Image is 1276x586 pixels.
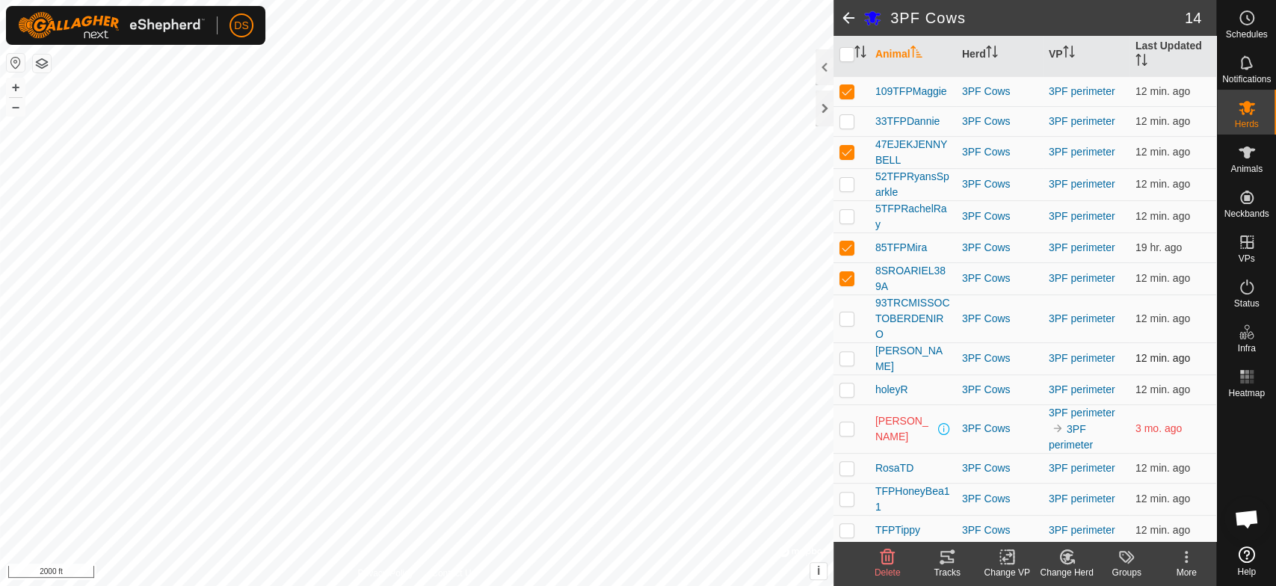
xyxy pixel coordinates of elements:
[357,567,413,580] a: Privacy Policy
[1049,524,1115,536] a: 3PF perimeter
[962,144,1037,160] div: 3PF Cows
[33,55,51,73] button: Map Layers
[1129,32,1216,77] th: Last Updated
[962,240,1037,256] div: 3PF Cows
[875,484,950,515] span: TFPHoneyBea11
[986,48,998,60] p-sorticon: Activate to sort
[1237,567,1256,576] span: Help
[1135,312,1190,324] span: Sep 22, 2025, 3:32 PM
[875,460,913,476] span: RosaTD
[810,563,827,579] button: i
[1224,496,1269,541] div: Open chat
[1037,566,1097,579] div: Change Herd
[875,169,950,200] span: 52TFPRyansSparkle
[890,9,1185,27] h2: 3PF Cows
[962,491,1037,507] div: 3PF Cows
[962,84,1037,99] div: 3PF Cows
[1049,241,1115,253] a: 3PF perimeter
[1049,407,1115,419] a: 3PF perimeter
[1049,146,1115,158] a: 3PF perimeter
[962,271,1037,286] div: 3PF Cows
[1135,422,1182,434] span: Jun 10, 2025, 1:02 PM
[854,48,866,60] p-sorticon: Activate to sort
[1049,312,1115,324] a: 3PF perimeter
[1135,241,1182,253] span: Sep 21, 2025, 8:32 PM
[1049,383,1115,395] a: 3PF perimeter
[1135,352,1190,364] span: Sep 22, 2025, 3:32 PM
[962,176,1037,192] div: 3PF Cows
[1049,352,1115,364] a: 3PF perimeter
[7,98,25,116] button: –
[962,114,1037,129] div: 3PF Cows
[1225,30,1267,39] span: Schedules
[875,567,901,578] span: Delete
[875,137,950,168] span: 47EJEKJENNYBELL
[1233,299,1259,308] span: Status
[18,12,205,39] img: Gallagher Logo
[1237,344,1255,353] span: Infra
[234,18,248,34] span: DS
[956,32,1043,77] th: Herd
[7,78,25,96] button: +
[977,566,1037,579] div: Change VP
[1228,389,1265,398] span: Heatmap
[875,84,947,99] span: 109TFPMaggie
[875,263,950,294] span: 8SROARIEL389A
[1135,146,1190,158] span: Sep 22, 2025, 3:32 PM
[869,32,956,77] th: Animal
[875,382,908,398] span: holeyR
[1135,210,1190,222] span: Sep 22, 2025, 3:32 PM
[1052,422,1064,434] img: to
[1185,7,1201,29] span: 14
[1135,524,1190,536] span: Sep 22, 2025, 3:32 PM
[1049,85,1115,97] a: 3PF perimeter
[875,522,920,538] span: TFPTippy
[875,201,950,232] span: 5TFPRachelRay
[817,564,820,577] span: i
[1049,423,1093,451] a: 3PF perimeter
[875,413,935,445] span: [PERSON_NAME]
[875,240,927,256] span: 85TFPMira
[1238,254,1254,263] span: VPs
[1049,272,1115,284] a: 3PF perimeter
[962,460,1037,476] div: 3PF Cows
[7,54,25,72] button: Reset Map
[1217,540,1276,582] a: Help
[1097,566,1156,579] div: Groups
[962,311,1037,327] div: 3PF Cows
[1234,120,1258,129] span: Herds
[962,209,1037,224] div: 3PF Cows
[431,567,475,580] a: Contact Us
[1063,48,1075,60] p-sorticon: Activate to sort
[962,351,1037,366] div: 3PF Cows
[962,522,1037,538] div: 3PF Cows
[962,382,1037,398] div: 3PF Cows
[910,48,922,60] p-sorticon: Activate to sort
[1135,85,1190,97] span: Sep 22, 2025, 3:32 PM
[1156,566,1216,579] div: More
[1049,210,1115,222] a: 3PF perimeter
[1049,493,1115,505] a: 3PF perimeter
[1135,178,1190,190] span: Sep 22, 2025, 3:32 PM
[1043,32,1129,77] th: VP
[1135,115,1190,127] span: Sep 22, 2025, 3:32 PM
[1135,383,1190,395] span: Sep 22, 2025, 3:32 PM
[1049,462,1115,474] a: 3PF perimeter
[1222,75,1271,84] span: Notifications
[1049,115,1115,127] a: 3PF perimeter
[1224,209,1269,218] span: Neckbands
[1230,164,1263,173] span: Animals
[1135,493,1190,505] span: Sep 22, 2025, 3:32 PM
[917,566,977,579] div: Tracks
[1135,462,1190,474] span: Sep 22, 2025, 3:32 PM
[875,295,950,342] span: 93TRCMISSOCTOBERDENIRO
[1049,178,1115,190] a: 3PF perimeter
[1135,272,1190,284] span: Sep 22, 2025, 3:32 PM
[875,343,950,374] span: [PERSON_NAME]
[962,421,1037,437] div: 3PF Cows
[1135,56,1147,68] p-sorticon: Activate to sort
[875,114,940,129] span: 33TFPDannie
